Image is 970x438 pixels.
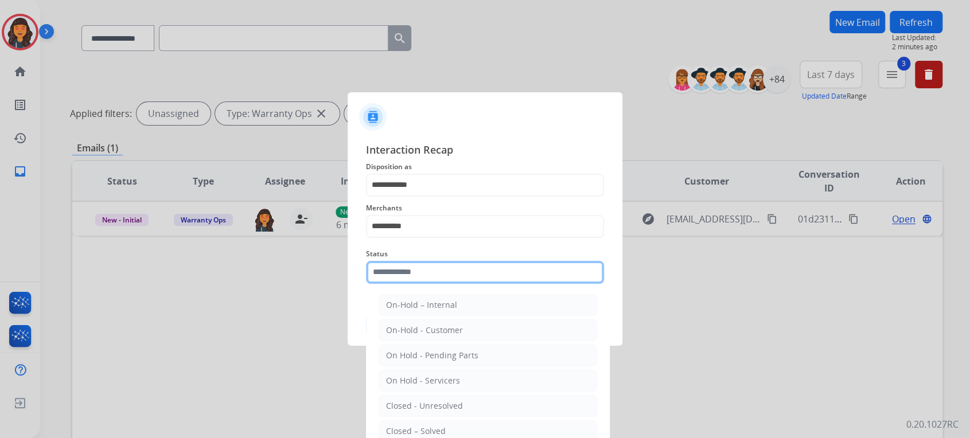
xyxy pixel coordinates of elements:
[386,350,478,361] div: On Hold - Pending Parts
[366,142,604,160] span: Interaction Recap
[386,400,463,412] div: Closed - Unresolved
[906,417,959,431] p: 0.20.1027RC
[359,103,387,131] img: contactIcon
[386,425,446,437] div: Closed – Solved
[386,324,463,336] div: On-Hold - Customer
[366,160,604,174] span: Disposition as
[366,201,604,215] span: Merchants
[386,375,460,386] div: On Hold - Servicers
[366,247,604,261] span: Status
[386,299,457,311] div: On-Hold – Internal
